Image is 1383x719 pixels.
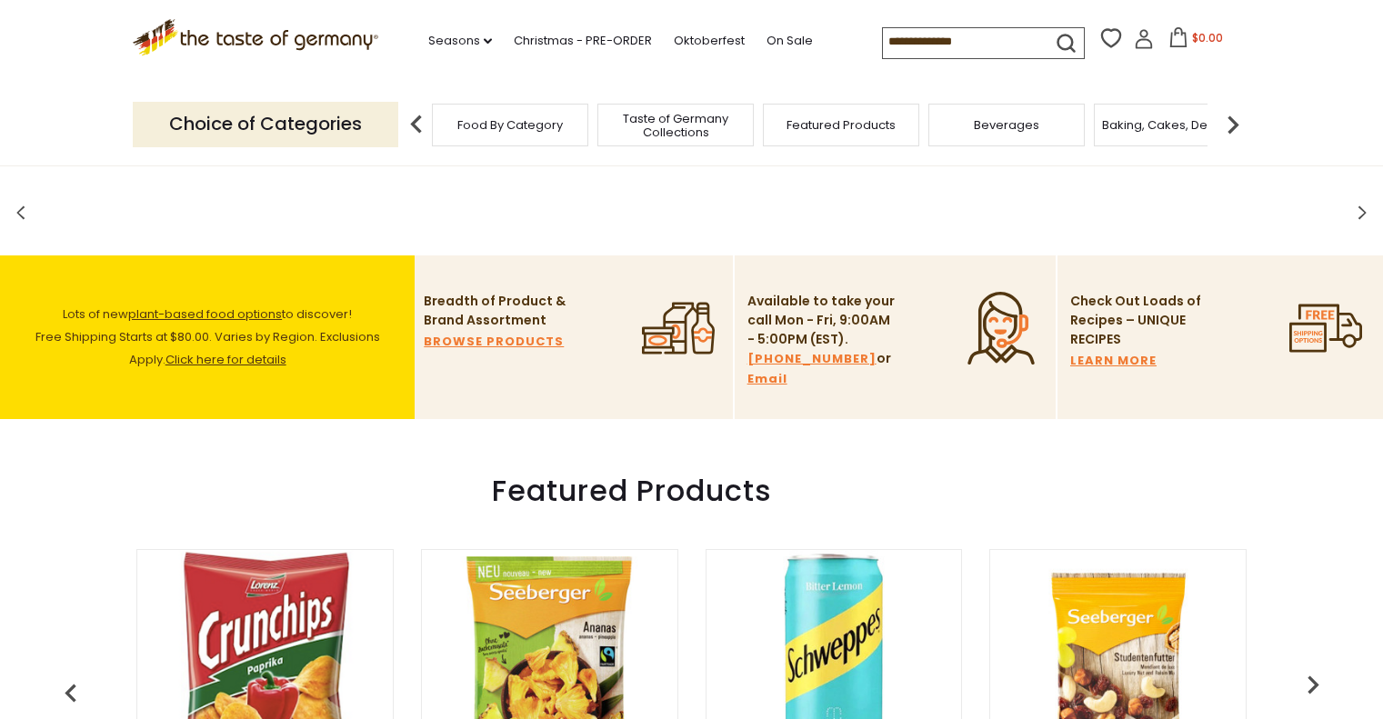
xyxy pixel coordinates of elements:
[974,118,1039,132] a: Beverages
[1102,118,1243,132] a: Baking, Cakes, Desserts
[398,106,435,143] img: previous arrow
[1158,27,1235,55] button: $0.00
[128,305,282,323] a: plant-based food options
[1295,666,1331,703] img: previous arrow
[747,292,897,389] p: Available to take your call Mon - Fri, 9:00AM - 5:00PM (EST). or
[165,351,286,368] a: Click here for details
[674,31,745,51] a: Oktoberfest
[424,292,574,330] p: Breadth of Product & Brand Assortment
[424,332,564,352] a: BROWSE PRODUCTS
[35,305,380,368] span: Lots of new to discover! Free Shipping Starts at $80.00. Varies by Region. Exclusions Apply.
[1192,30,1223,45] span: $0.00
[747,349,877,369] a: [PHONE_NUMBER]
[603,112,748,139] a: Taste of Germany Collections
[53,675,89,712] img: previous arrow
[133,102,398,146] p: Choice of Categories
[787,118,896,132] a: Featured Products
[1070,292,1202,349] p: Check Out Loads of Recipes – UNIQUE RECIPES
[767,31,813,51] a: On Sale
[428,31,492,51] a: Seasons
[1215,106,1251,143] img: next arrow
[1070,351,1157,371] a: LEARN MORE
[747,369,787,389] a: Email
[457,118,563,132] a: Food By Category
[514,31,652,51] a: Christmas - PRE-ORDER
